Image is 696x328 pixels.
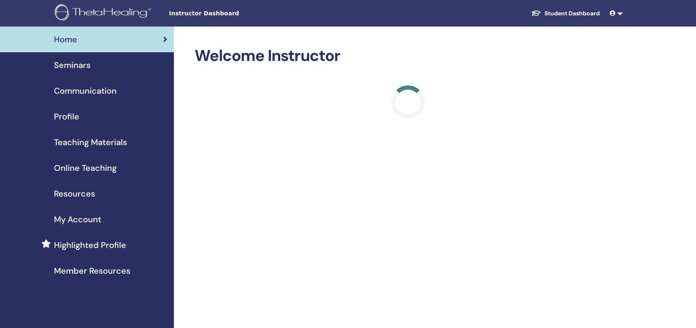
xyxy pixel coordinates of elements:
[54,187,95,200] span: Resources
[195,46,621,66] h2: Welcome Instructor
[55,4,154,23] img: logo.png
[54,59,90,71] span: Seminars
[169,9,293,18] span: Instructor Dashboard
[54,213,101,226] span: My Account
[525,6,606,21] a: Student Dashboard
[54,85,117,97] span: Communication
[54,136,127,148] span: Teaching Materials
[54,33,77,46] span: Home
[531,10,541,17] img: graduation-cap-white.svg
[54,110,79,123] span: Profile
[54,239,126,251] span: Highlighted Profile
[54,162,117,174] span: Online Teaching
[54,265,130,277] span: Member Resources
